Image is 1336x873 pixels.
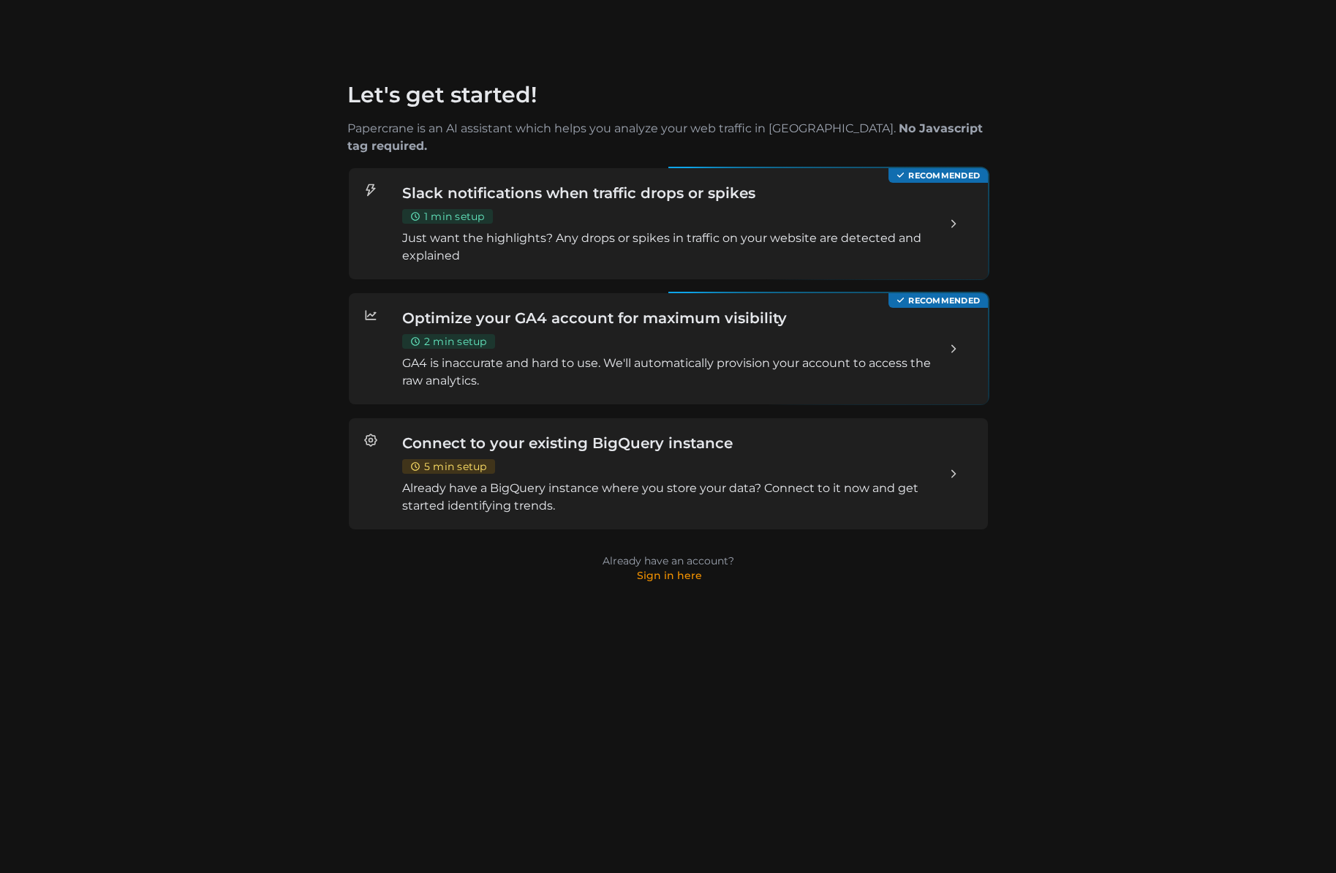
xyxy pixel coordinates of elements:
span: 2 min setup [423,334,486,349]
h3: Optimize your GA4 account for maximum visibility [401,308,934,328]
h3: Slack notifications when traffic drops or spikes [401,183,934,203]
p: Papercrane is an AI assistant which helps you analyze your web traffic in [GEOGRAPHIC_DATA]. [347,120,989,155]
h3: Connect to your existing BigQuery instance [401,433,934,453]
span: Recommended [908,294,980,307]
p: GA4 is inaccurate and hard to use. We'll automatically provision your account to access the raw a... [401,355,934,390]
b: No Javascript tag required. [347,121,983,153]
a: Sign in here [637,569,702,582]
p: Already have a BigQuery instance where you store your data? Connect to it now and get started ide... [401,480,934,515]
p: Just want the highlights? Any drops or spikes in traffic on your website are detected and explained [401,230,934,265]
span: 1 min setup [423,209,484,224]
h1: Let's get started! [347,82,537,108]
p: Already have an account? [347,553,989,583]
span: Recommended [908,169,980,182]
span: 5 min setup [423,459,486,474]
